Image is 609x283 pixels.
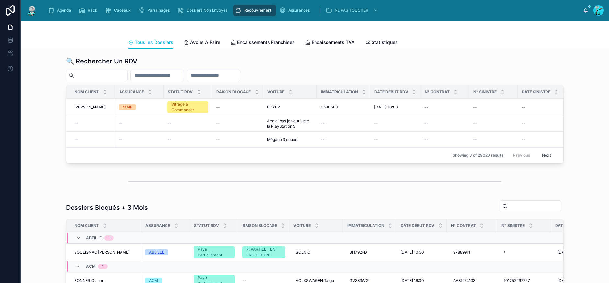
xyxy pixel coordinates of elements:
a: J’en ai pas je veut juste la PlayStation 5 [267,119,313,129]
a: -- [119,137,160,142]
a: Payé Partiellement [194,246,235,258]
span: Showing 3 of 29020 results [453,153,503,158]
button: Next [537,150,556,160]
span: -- [74,137,78,142]
a: -- [167,137,208,142]
span: -- [374,121,378,126]
a: P. PARTIEL - EN PROCEDURE [242,246,285,258]
span: ACM [86,264,96,269]
div: MAIF [123,104,132,110]
span: Voiture [267,89,284,95]
a: [DATE] 10:30 [400,250,443,255]
a: Statistiques [365,37,398,50]
span: -- [424,105,428,110]
span: SOULIGNAC [PERSON_NAME] [74,250,130,255]
span: -- [167,121,171,126]
span: Nom Client [75,89,99,95]
span: Encaissements Franchises [237,39,295,46]
a: BH792FD [347,247,393,257]
a: Cadeaux [103,5,135,16]
span: Avoirs À Faire [190,39,220,46]
a: -- [473,105,514,110]
span: [PERSON_NAME] [74,105,106,110]
span: [DATE] [557,250,570,255]
span: Mégane 3 coupé [267,137,297,142]
a: Avoirs À Faire [184,37,220,50]
a: [DATE] 10:00 [374,105,417,110]
a: -- [321,121,366,126]
span: -- [374,137,378,142]
a: [PERSON_NAME] [74,105,111,110]
a: MAIF [119,104,160,110]
a: -- [424,137,465,142]
a: / [501,247,547,257]
span: Assurances [288,8,310,13]
a: -- [216,137,259,142]
span: -- [522,137,525,142]
div: P. PARTIEL - EN PROCEDURE [246,246,282,258]
span: Statut RDV [168,89,193,95]
span: Parrainages [147,8,170,13]
a: -- [424,105,465,110]
span: -- [473,121,477,126]
div: scrollable content [43,3,583,17]
a: BOXER [267,105,313,110]
span: Raison Blocage [216,89,251,95]
a: -- [74,121,111,126]
img: App logo [26,5,38,16]
a: -- [522,121,562,126]
span: NE PAS TOUCHER [335,8,368,13]
a: Vitrage à Commander [167,101,208,113]
a: SOULIGNAC [PERSON_NAME] [74,250,137,255]
a: -- [216,105,259,110]
a: Dossiers Non Envoyés [176,5,232,16]
span: Tous les Dossiers [135,39,173,46]
span: Nom Client [75,223,99,228]
a: Rack [77,5,102,16]
span: [DATE] 10:30 [400,250,424,255]
a: Recouvrement [233,5,276,16]
a: -- [321,137,366,142]
span: Dossiers Non Envoyés [187,8,227,13]
span: -- [216,137,220,142]
span: Assurance [145,223,170,228]
span: Date Sinistre [522,89,550,95]
a: -- [374,121,417,126]
span: -- [216,105,220,110]
div: ABEILLE [149,249,164,255]
span: N° Sinistre [473,89,497,95]
span: -- [473,105,477,110]
span: Encaissements TVA [312,39,355,46]
span: -- [74,121,78,126]
a: -- [167,121,208,126]
span: Recouvrement [244,8,271,13]
a: -- [473,137,514,142]
span: Assurance [119,89,144,95]
a: SCENIC [293,247,339,257]
a: Mégane 3 coupé [267,137,313,142]
h1: Dossiers Bloqués + 3 Mois [66,203,148,212]
span: N° Sinistre [501,223,525,228]
span: 97889911 [453,250,470,255]
span: -- [424,121,428,126]
span: Immatriculation [321,89,358,95]
a: 97889911 [451,247,493,257]
span: -- [522,105,525,110]
a: Parrainages [136,5,174,16]
span: N° Contrat [451,223,476,228]
a: Tous les Dossiers [128,37,173,49]
span: -- [473,137,477,142]
span: -- [167,137,171,142]
a: -- [424,121,465,126]
span: Rack [88,8,97,13]
span: / [504,250,505,255]
span: [DATE] 10:00 [374,105,398,110]
span: Cadeaux [114,8,131,13]
span: Immatriculation [347,223,384,228]
span: Statistiques [372,39,398,46]
a: -- [522,105,562,110]
span: -- [321,137,325,142]
a: Agenda [46,5,75,16]
span: BOXER [267,105,280,110]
